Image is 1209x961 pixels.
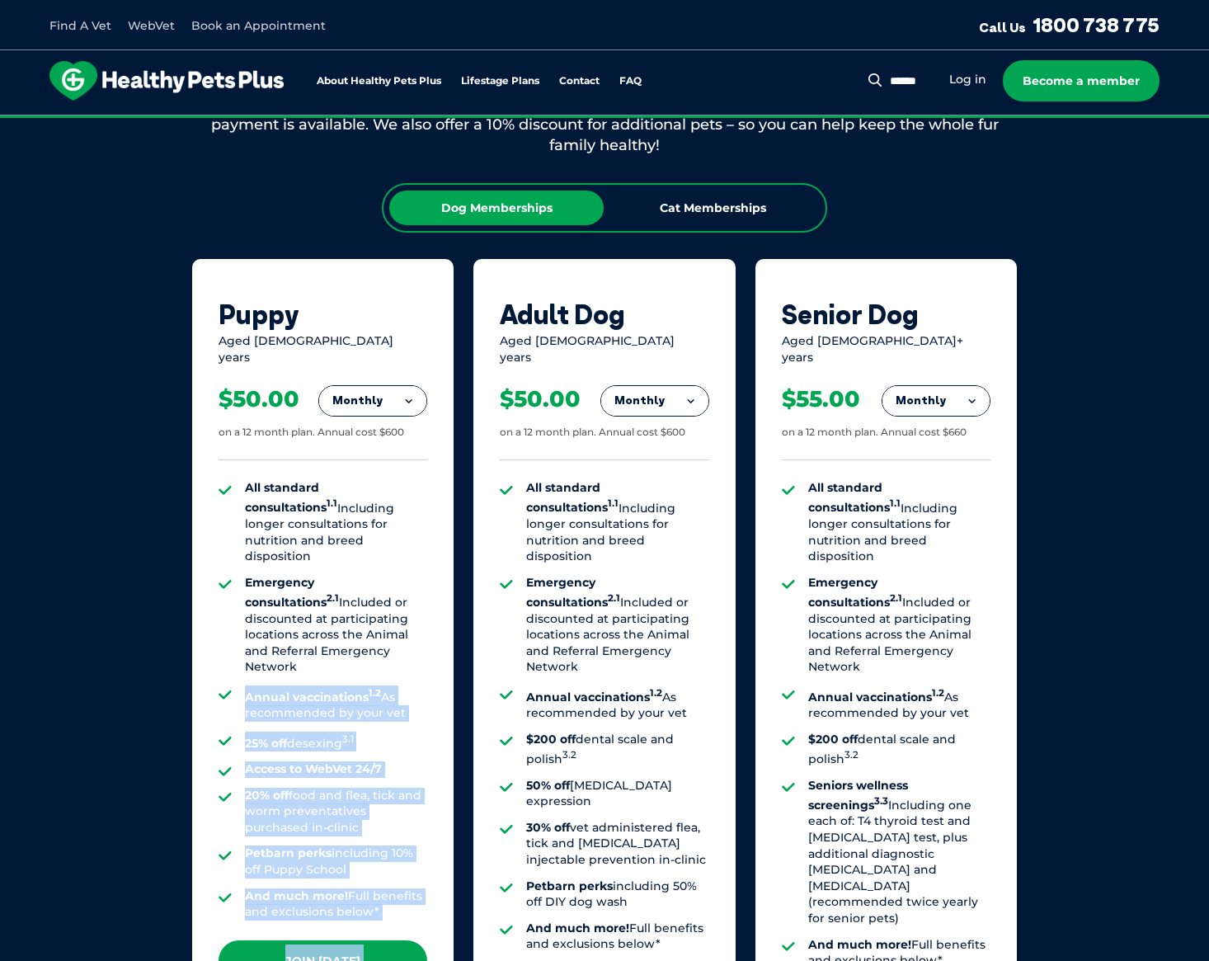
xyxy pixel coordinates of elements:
[49,18,111,33] a: Find A Vet
[890,498,901,510] sup: 1.1
[526,575,620,610] strong: Emergency consultations
[562,749,576,761] sup: 3.2
[389,191,604,225] div: Dog Memberships
[526,778,708,810] li: [MEDICAL_DATA] expression
[49,61,284,101] img: hpp-logo
[219,426,404,440] div: on a 12 month plan. Annual cost $600
[526,921,629,935] strong: And much more!
[526,480,708,565] li: Including longer consultations for nutrition and breed disposition
[317,76,441,87] a: About Healthy Pets Plus
[526,921,708,953] li: Full benefits and exclusions below*
[608,498,619,510] sup: 1.1
[874,795,888,807] sup: 3.3
[949,72,986,87] a: Log in
[128,18,175,33] a: WebVet
[808,732,858,747] strong: $200 off
[808,690,944,704] strong: Annual vaccinations
[865,72,886,88] button: Search
[245,888,348,903] strong: And much more!
[808,778,990,927] li: Including one each of: T4 thyroid test and [MEDICAL_DATA] test, plus additional diagnostic [MEDIC...
[605,191,820,225] div: Cat Memberships
[890,592,902,604] sup: 2.1
[808,732,990,768] li: dental scale and polish
[192,94,1017,157] div: All of our memberships are for a 12 month term. We offer simple and affordable payment plans, or ...
[245,685,427,722] li: As recommended by your vet
[526,732,576,747] strong: $200 off
[808,575,902,610] strong: Emergency consultations
[500,385,581,413] div: $50.00
[327,498,337,510] sup: 1.1
[319,386,426,416] button: Monthly
[808,778,908,813] strong: Seniors wellness screenings
[327,592,339,604] sup: 2.1
[245,846,332,860] strong: Petbarn perks
[782,333,990,365] div: Aged [DEMOGRAPHIC_DATA]+ years
[369,687,381,699] sup: 1.2
[979,12,1160,37] a: Call Us1800 738 775
[500,333,708,365] div: Aged [DEMOGRAPHIC_DATA] years
[500,426,685,440] div: on a 12 month plan. Annual cost $600
[782,299,990,330] div: Senior Dog
[219,385,299,413] div: $50.00
[219,299,427,330] div: Puppy
[526,879,613,893] strong: Petbarn perks
[808,937,911,952] strong: And much more!
[526,879,708,911] li: including 50% off DIY dog wash
[245,788,427,836] li: food and flea, tick and worm preventatives purchased in-clinic
[191,18,326,33] a: Book an Appointment
[526,690,662,704] strong: Annual vaccinations
[526,778,570,793] strong: 50% off
[245,888,427,921] li: Full benefits and exclusions below*
[342,733,354,745] sup: 3.1
[782,426,967,440] div: on a 12 month plan. Annual cost $660
[297,115,913,130] span: Proactive, preventative wellness program designed to keep your pet healthier and happier for longer
[245,575,427,676] li: Included or discounted at participating locations across the Animal and Referral Emergency Network
[245,788,289,803] strong: 20% off
[808,685,990,722] li: As recommended by your vet
[245,761,382,776] strong: Access to WebVet 24/7
[808,480,901,515] strong: All standard consultations
[245,690,381,704] strong: Annual vaccinations
[245,480,337,515] strong: All standard consultations
[619,76,642,87] a: FAQ
[559,76,600,87] a: Contact
[1003,60,1160,101] a: Become a member
[526,820,708,869] li: vet administered flea, tick and [MEDICAL_DATA] injectable prevention in-clinic
[979,19,1026,35] span: Call Us
[245,732,427,751] li: desexing
[526,575,708,676] li: Included or discounted at participating locations across the Animal and Referral Emergency Network
[808,575,990,676] li: Included or discounted at participating locations across the Animal and Referral Emergency Network
[844,749,859,761] sup: 3.2
[608,592,620,604] sup: 2.1
[526,820,570,835] strong: 30% off
[500,299,708,330] div: Adult Dog
[219,333,427,365] div: Aged [DEMOGRAPHIC_DATA] years
[245,575,339,610] strong: Emergency consultations
[882,386,990,416] button: Monthly
[601,386,708,416] button: Monthly
[932,687,944,699] sup: 1.2
[526,480,619,515] strong: All standard consultations
[461,76,539,87] a: Lifestage Plans
[808,480,990,565] li: Including longer consultations for nutrition and breed disposition
[650,687,662,699] sup: 1.2
[245,735,287,750] strong: 25% off
[782,385,860,413] div: $55.00
[245,480,427,565] li: Including longer consultations for nutrition and breed disposition
[245,846,427,878] li: including 10% off Puppy School
[526,685,708,722] li: As recommended by your vet
[526,732,708,768] li: dental scale and polish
